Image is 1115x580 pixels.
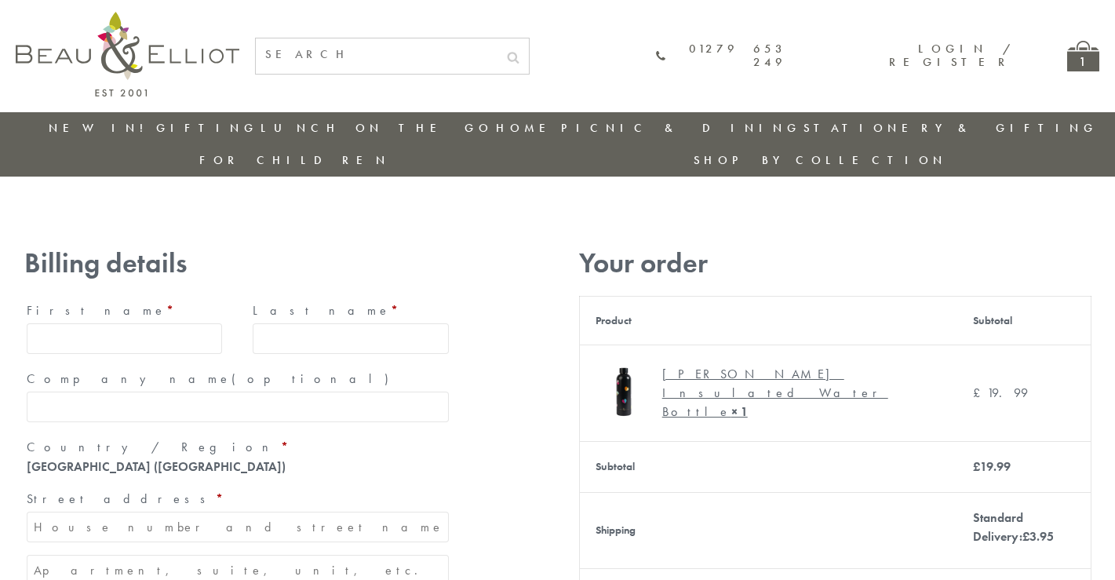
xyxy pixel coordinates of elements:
span: £ [1022,528,1029,545]
a: Login / Register [889,41,1012,70]
img: Emily Heart insulated Water Bottle [596,361,654,420]
label: Country / Region [27,435,449,460]
img: logo [16,12,239,97]
h3: Your order [579,247,1091,279]
th: Subtotal [579,441,957,492]
label: Company name [27,367,449,392]
a: Stationery & Gifting [803,120,1098,136]
a: Shop by collection [694,152,947,168]
a: New in! [49,120,154,136]
bdi: 3.95 [1022,528,1054,545]
a: 1 [1067,41,1099,71]
th: Product [579,296,957,345]
label: Street address [27,487,449,512]
a: Emily Heart insulated Water Bottle [PERSON_NAME] Insulated Water Bottle× 1 [596,361,942,425]
span: (optional) [231,370,398,387]
a: Home [496,120,559,136]
a: Lunch On The Go [261,120,493,136]
a: For Children [199,152,390,168]
bdi: 19.99 [973,458,1011,475]
input: House number and street name [27,512,449,542]
h3: Billing details [24,247,451,279]
label: First name [27,298,223,323]
label: Last name [253,298,449,323]
th: Subtotal [957,296,1091,345]
span: £ [973,385,987,401]
input: SEARCH [256,38,497,71]
span: £ [973,458,980,475]
bdi: 19.99 [973,385,1028,401]
a: 01279 653 249 [656,42,785,70]
div: [PERSON_NAME] Insulated Water Bottle [662,365,930,421]
a: Gifting [156,120,258,136]
th: Shipping [579,492,957,568]
label: Standard Delivery: [973,509,1054,545]
a: Picnic & Dining [561,120,801,136]
strong: [GEOGRAPHIC_DATA] ([GEOGRAPHIC_DATA]) [27,458,286,475]
strong: × 1 [731,403,748,420]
